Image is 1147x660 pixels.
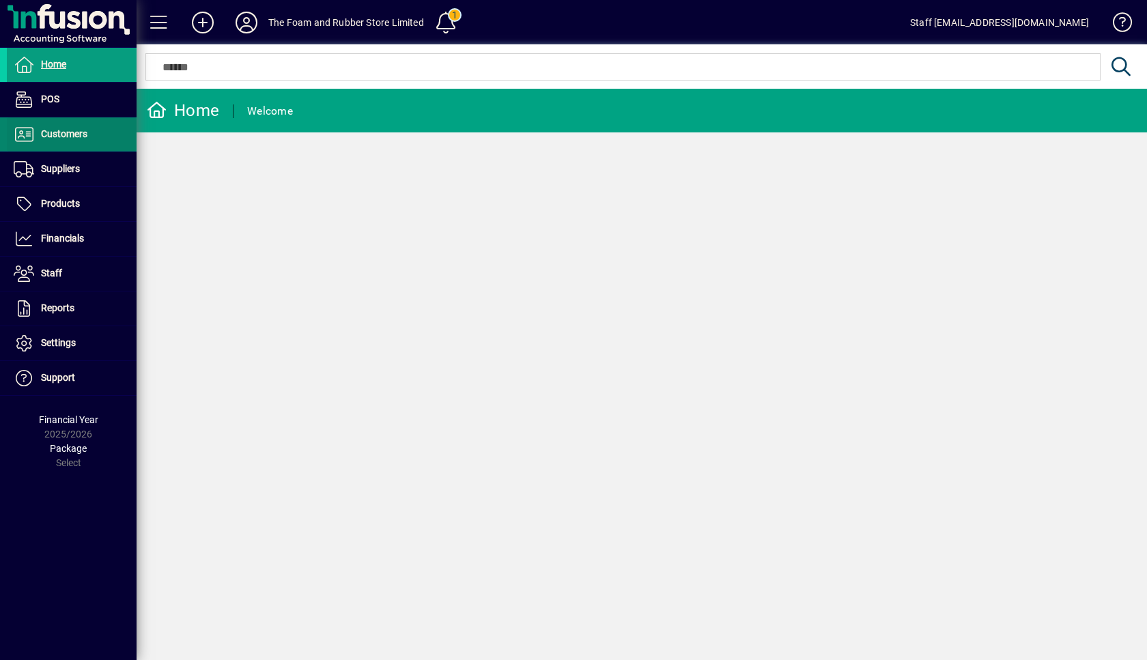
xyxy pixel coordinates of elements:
[41,59,66,70] span: Home
[50,443,87,454] span: Package
[181,10,225,35] button: Add
[1103,3,1130,47] a: Knowledge Base
[7,117,137,152] a: Customers
[910,12,1089,33] div: Staff [EMAIL_ADDRESS][DOMAIN_NAME]
[39,414,98,425] span: Financial Year
[7,361,137,395] a: Support
[41,163,80,174] span: Suppliers
[7,83,137,117] a: POS
[41,128,87,139] span: Customers
[41,268,62,278] span: Staff
[7,152,137,186] a: Suppliers
[41,233,84,244] span: Financials
[41,302,74,313] span: Reports
[7,326,137,360] a: Settings
[7,187,137,221] a: Products
[7,257,137,291] a: Staff
[7,291,137,326] a: Reports
[225,10,268,35] button: Profile
[41,198,80,209] span: Products
[41,337,76,348] span: Settings
[147,100,219,121] div: Home
[7,222,137,256] a: Financials
[247,100,293,122] div: Welcome
[41,372,75,383] span: Support
[41,94,59,104] span: POS
[268,12,424,33] div: The Foam and Rubber Store Limited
